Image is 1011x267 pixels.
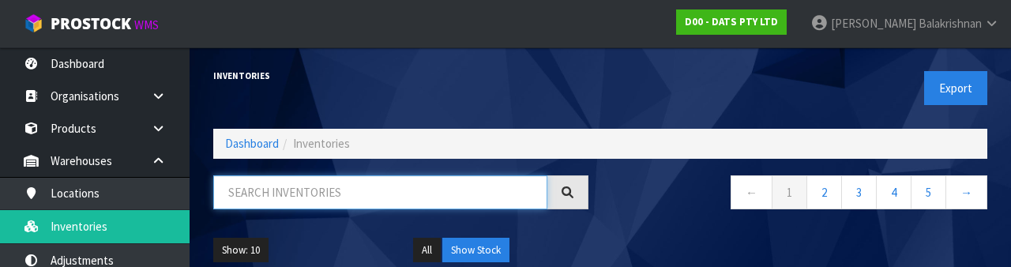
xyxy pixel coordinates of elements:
[924,71,987,105] button: Export
[772,175,807,209] a: 1
[806,175,842,209] a: 2
[51,13,131,34] span: ProStock
[676,9,787,35] a: D00 - DATS PTY LTD
[293,136,350,151] span: Inventories
[831,16,916,31] span: [PERSON_NAME]
[134,17,159,32] small: WMS
[876,175,911,209] a: 4
[919,16,982,31] span: Balakrishnan
[213,238,269,263] button: Show: 10
[24,13,43,33] img: cube-alt.png
[213,175,547,209] input: Search inventories
[841,175,877,209] a: 3
[413,238,441,263] button: All
[225,136,279,151] a: Dashboard
[685,15,778,28] strong: D00 - DATS PTY LTD
[911,175,946,209] a: 5
[442,238,509,263] button: Show Stock
[213,71,588,81] h1: Inventories
[945,175,987,209] a: →
[612,175,987,214] nav: Page navigation
[731,175,772,209] a: ←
